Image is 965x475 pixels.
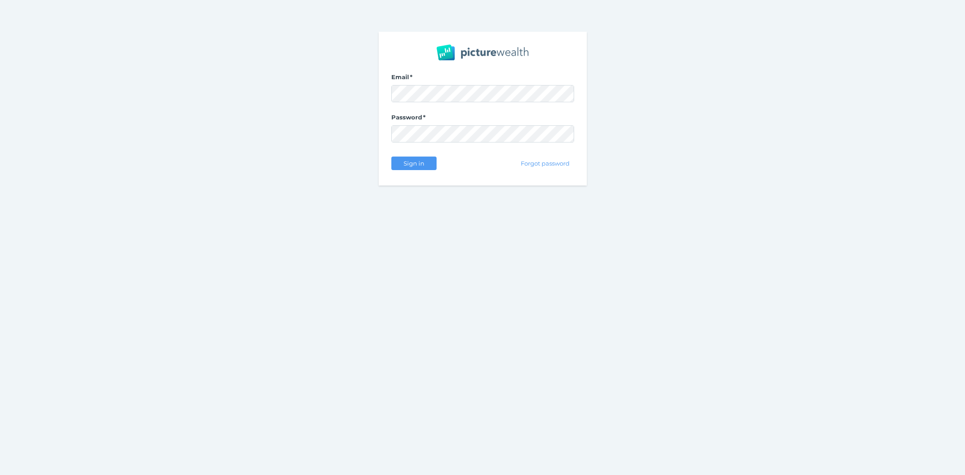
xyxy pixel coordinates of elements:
button: Forgot password [516,157,574,170]
span: Forgot password [517,160,573,167]
button: Sign in [391,157,437,170]
label: Email [391,73,574,85]
img: PW [437,44,528,61]
label: Password [391,114,574,125]
span: Sign in [399,160,428,167]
